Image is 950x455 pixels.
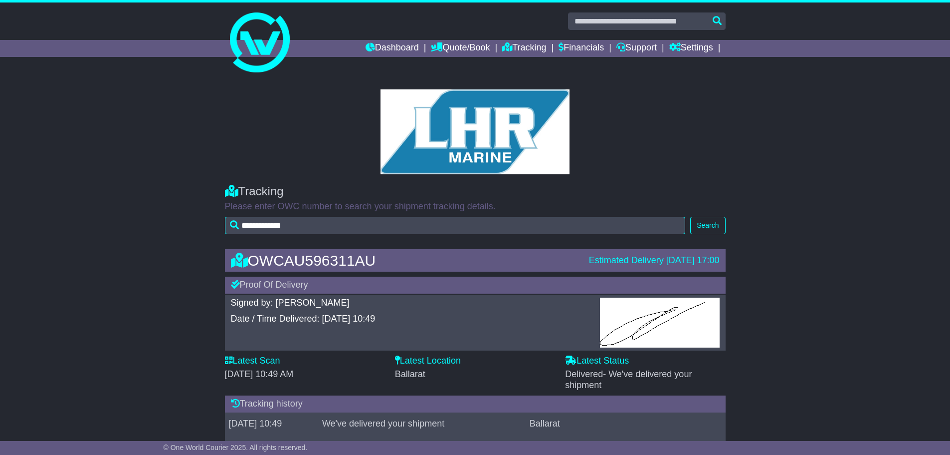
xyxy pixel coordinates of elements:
[690,217,725,234] button: Search
[225,413,318,435] td: [DATE] 10:49
[559,40,604,57] a: Financials
[225,277,726,294] div: Proof Of Delivery
[226,252,584,269] div: OWCAU596311AU
[225,201,726,212] p: Please enter OWC number to search your shipment tracking details.
[526,413,726,435] td: Ballarat
[231,298,590,309] div: Signed by: [PERSON_NAME]
[431,40,490,57] a: Quote/Book
[225,369,294,379] span: [DATE] 10:49 AM
[565,356,629,367] label: Latest Status
[502,40,546,57] a: Tracking
[600,298,720,348] img: GetPodImagePublic
[231,314,590,325] div: Date / Time Delivered: [DATE] 10:49
[225,396,726,413] div: Tracking history
[669,40,713,57] a: Settings
[616,40,657,57] a: Support
[318,413,526,435] td: We've delivered your shipment
[225,356,280,367] label: Latest Scan
[589,255,720,266] div: Estimated Delivery [DATE] 17:00
[395,369,425,379] span: Ballarat
[395,356,461,367] label: Latest Location
[225,184,726,199] div: Tracking
[366,40,419,57] a: Dashboard
[565,369,692,390] span: - We've delivered your shipment
[380,89,570,174] img: GetCustomerLogo
[164,444,308,452] span: © One World Courier 2025. All rights reserved.
[565,369,692,390] span: Delivered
